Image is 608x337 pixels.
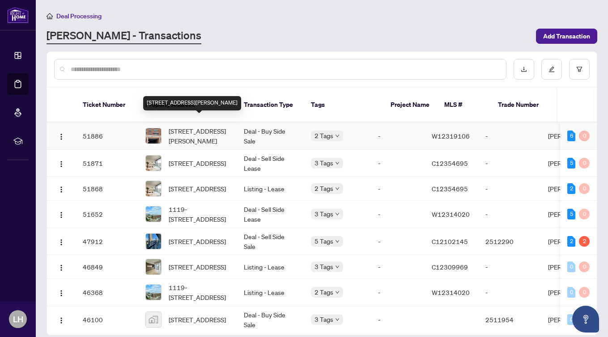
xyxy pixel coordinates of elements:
[315,236,333,246] span: 5 Tags
[579,236,590,247] div: 2
[143,96,241,110] div: [STREET_ADDRESS][PERSON_NAME]
[371,122,425,150] td: -
[335,239,340,244] span: down
[567,158,575,168] div: 5
[491,88,553,122] th: Trade Number
[47,13,53,19] span: home
[335,161,340,165] span: down
[432,237,468,245] span: C12102145
[478,122,541,150] td: -
[237,177,304,201] td: Listing - Lease
[54,312,68,327] button: Logo
[304,88,383,122] th: Tags
[335,317,340,322] span: down
[478,279,541,306] td: -
[54,234,68,249] button: Logo
[54,181,68,196] button: Logo
[76,255,138,279] td: 46849
[76,88,138,122] th: Ticket Number
[315,183,333,194] span: 2 Tags
[478,201,541,228] td: -
[58,290,65,297] img: Logo
[76,177,138,201] td: 51868
[371,255,425,279] td: -
[335,212,340,216] span: down
[169,126,230,146] span: [STREET_ADDRESS][PERSON_NAME]
[579,131,590,141] div: 0
[541,177,608,201] td: [PERSON_NAME]
[54,156,68,170] button: Logo
[521,66,527,72] span: download
[371,228,425,255] td: -
[76,150,138,177] td: 51871
[54,207,68,221] button: Logo
[169,236,226,246] span: [STREET_ADDRESS]
[237,201,304,228] td: Deal - Sell Side Lease
[146,234,161,249] img: thumbnail-img
[478,150,541,177] td: -
[237,306,304,333] td: Deal - Buy Side Sale
[58,239,65,246] img: Logo
[432,210,470,218] span: W12314020
[541,150,608,177] td: [PERSON_NAME]
[579,287,590,298] div: 0
[567,183,575,194] div: 2
[138,88,237,122] th: Property Address
[315,158,333,168] span: 3 Tags
[58,133,65,140] img: Logo
[47,28,201,44] a: [PERSON_NAME] - Transactions
[432,288,470,296] span: W12314020
[371,150,425,177] td: -
[335,265,340,269] span: down
[58,264,65,271] img: Logo
[478,228,541,255] td: 2512290
[237,255,304,279] td: Listing - Lease
[536,29,597,44] button: Add Transaction
[76,306,138,333] td: 46100
[371,306,425,333] td: -
[169,184,226,194] span: [STREET_ADDRESS]
[437,88,491,122] th: MLS #
[567,314,575,325] div: 0
[54,129,68,143] button: Logo
[169,282,230,302] span: 1119-[STREET_ADDRESS]
[169,158,226,168] span: [STREET_ADDRESS]
[576,66,582,72] span: filter
[146,259,161,274] img: thumbnail-img
[579,183,590,194] div: 0
[146,181,161,196] img: thumbnail-img
[478,255,541,279] td: -
[56,12,102,20] span: Deal Processing
[58,211,65,219] img: Logo
[58,160,65,168] img: Logo
[315,287,333,297] span: 2 Tags
[371,279,425,306] td: -
[169,262,226,272] span: [STREET_ADDRESS]
[146,312,161,327] img: thumbnail-img
[76,279,138,306] td: 46368
[541,306,608,333] td: [PERSON_NAME]
[54,285,68,299] button: Logo
[541,255,608,279] td: [PERSON_NAME]
[383,88,437,122] th: Project Name
[237,228,304,255] td: Deal - Sell Side Sale
[579,158,590,168] div: 0
[514,59,534,80] button: download
[541,228,608,255] td: [PERSON_NAME]
[315,209,333,219] span: 3 Tags
[579,261,590,272] div: 0
[541,59,562,80] button: edit
[541,122,608,150] td: [PERSON_NAME]
[432,185,468,193] span: C12354695
[315,261,333,272] span: 3 Tags
[569,59,590,80] button: filter
[371,201,425,228] td: -
[567,131,575,141] div: 6
[567,287,575,298] div: 0
[58,186,65,193] img: Logo
[478,177,541,201] td: -
[169,204,230,224] span: 1119-[STREET_ADDRESS]
[548,66,555,72] span: edit
[567,261,575,272] div: 0
[335,290,340,295] span: down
